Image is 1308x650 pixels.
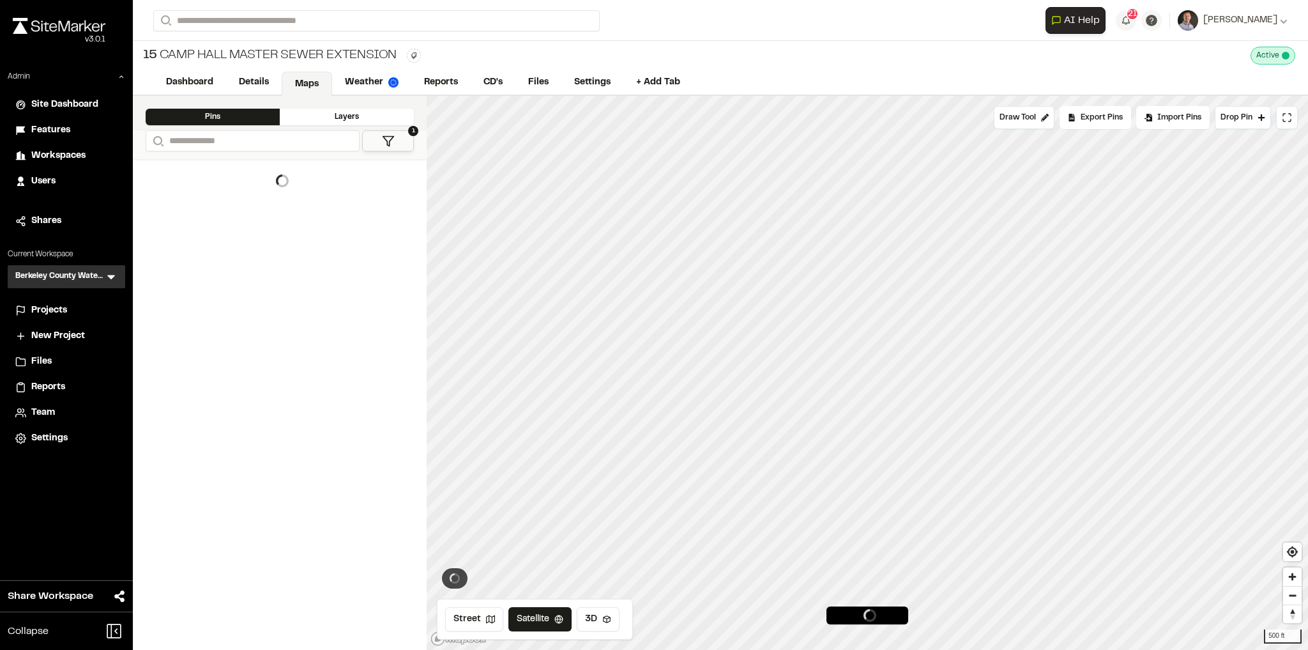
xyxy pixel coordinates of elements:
[471,70,515,95] a: CD's
[362,130,414,151] button: 1
[1157,112,1201,123] span: Import Pins
[8,624,49,639] span: Collapse
[15,431,118,445] a: Settings
[1064,13,1100,28] span: AI Help
[31,123,70,137] span: Features
[31,380,65,394] span: Reports
[623,70,693,95] a: + Add Tab
[332,70,411,95] a: Weather
[15,98,118,112] a: Site Dashboard
[1178,10,1288,31] button: [PERSON_NAME]
[1283,586,1302,605] button: Zoom out
[1251,47,1295,65] div: This project is active and counting against your active project count.
[1283,587,1302,605] span: Zoom out
[31,214,61,228] span: Shares
[411,70,471,95] a: Reports
[8,589,93,604] span: Share Workspace
[8,249,125,260] p: Current Workspace
[31,329,85,343] span: New Project
[282,72,332,96] a: Maps
[31,431,68,445] span: Settings
[15,174,118,189] a: Users
[1000,112,1036,123] span: Draw Tool
[1060,106,1131,129] div: No pins available to export
[994,106,1054,129] button: Draw Tool
[13,34,105,45] div: Oh geez...please don't...
[1136,106,1210,129] div: Import Pins into your project
[31,174,56,189] span: Users
[1283,605,1302,623] span: Reset bearing to north
[515,70,561,95] a: Files
[15,270,105,283] h3: Berkeley County Water & Sewer
[153,70,226,95] a: Dashboard
[1283,605,1302,623] button: Reset bearing to north
[15,329,118,343] a: New Project
[1264,630,1302,644] div: 500 ft
[15,149,118,163] a: Workspaces
[31,304,67,318] span: Projects
[143,46,397,65] div: Camp Hall Master Sewer Extension
[31,406,55,420] span: Team
[442,568,468,589] button: View weather summary for project
[1046,7,1106,34] button: Open AI Assistant
[408,126,418,136] span: 1
[15,406,118,420] a: Team
[1116,10,1136,31] button: 21
[15,355,118,369] a: Files
[15,123,118,137] a: Features
[407,49,421,63] button: Edit Tags
[153,10,176,31] button: Search
[31,355,52,369] span: Files
[1256,50,1279,61] span: Active
[430,631,487,646] a: Mapbox logo
[577,607,620,631] button: 3D
[1283,543,1302,561] button: Find my location
[146,130,169,151] button: Search
[1283,568,1302,586] button: Zoom in
[561,70,623,95] a: Settings
[280,109,414,125] div: Layers
[143,46,157,65] span: 15
[1221,112,1252,123] span: Drop Pin
[388,77,399,88] img: precipai.png
[15,380,118,394] a: Reports
[1128,8,1137,20] span: 21
[445,607,503,631] button: Street
[1203,13,1277,27] span: [PERSON_NAME]
[1046,7,1111,34] div: Open AI Assistant
[1215,106,1271,129] button: Drop Pin
[31,149,86,163] span: Workspaces
[146,109,280,125] div: Pins
[31,98,98,112] span: Site Dashboard
[1282,52,1289,59] span: This project is active and counting against your active project count.
[15,304,118,318] a: Projects
[15,214,118,228] a: Shares
[8,71,30,82] p: Admin
[1178,10,1198,31] img: User
[226,70,282,95] a: Details
[1081,112,1123,123] span: Export Pins
[508,607,572,631] button: Satellite
[13,18,105,34] img: rebrand.png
